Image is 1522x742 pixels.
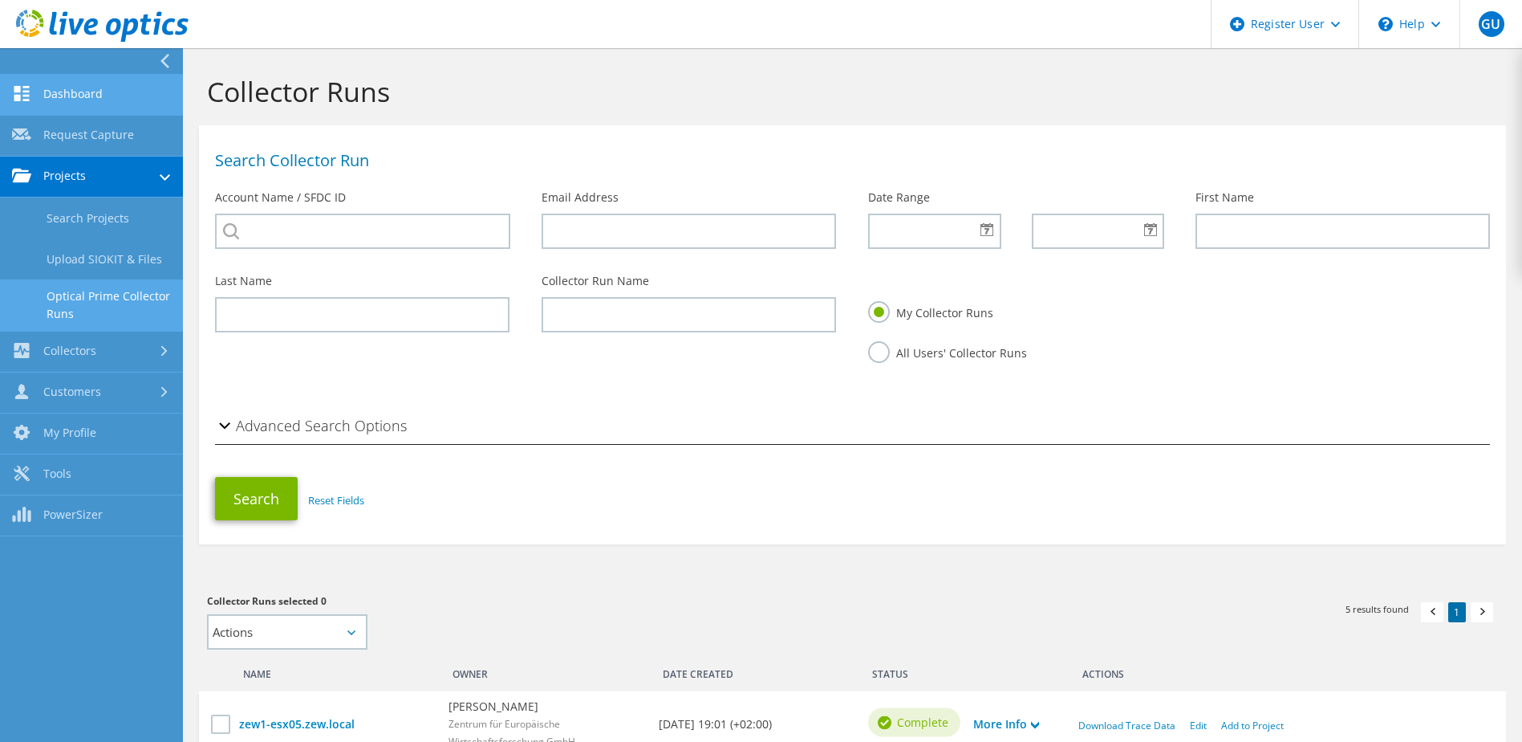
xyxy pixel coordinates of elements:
[207,593,836,610] h3: Collector Runs selected 0
[651,658,860,683] div: Date Created
[973,715,1039,733] a: More Info
[860,658,965,683] div: Status
[448,698,650,715] b: [PERSON_NAME]
[239,715,432,733] a: zew1-esx05.zew.local
[215,190,346,206] label: Account Name / SFDC ID
[1190,719,1207,732] a: Edit
[440,658,650,683] div: Owner
[215,273,272,289] label: Last Name
[542,273,649,289] label: Collector Run Name
[897,714,948,732] span: Complete
[1078,719,1175,732] a: Download Trace Data
[215,410,407,442] h2: Advanced Search Options
[207,75,1490,108] h1: Collector Runs
[1448,602,1466,622] a: 1
[868,341,1027,361] label: All Users' Collector Runs
[1070,658,1490,683] div: Actions
[542,190,619,206] label: Email Address
[308,493,364,508] a: Reset Fields
[868,301,993,321] label: My Collector Runs
[215,153,1482,169] h1: Search Collector Run
[1479,11,1504,37] span: GU
[1221,719,1284,732] a: Add to Project
[215,477,298,520] button: Search
[1378,17,1393,31] svg: \n
[1345,602,1409,616] span: 5 results found
[231,658,440,683] div: Name
[659,715,772,733] b: [DATE] 19:01 (+02:00)
[1195,190,1254,206] label: First Name
[868,190,930,206] label: Date Range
